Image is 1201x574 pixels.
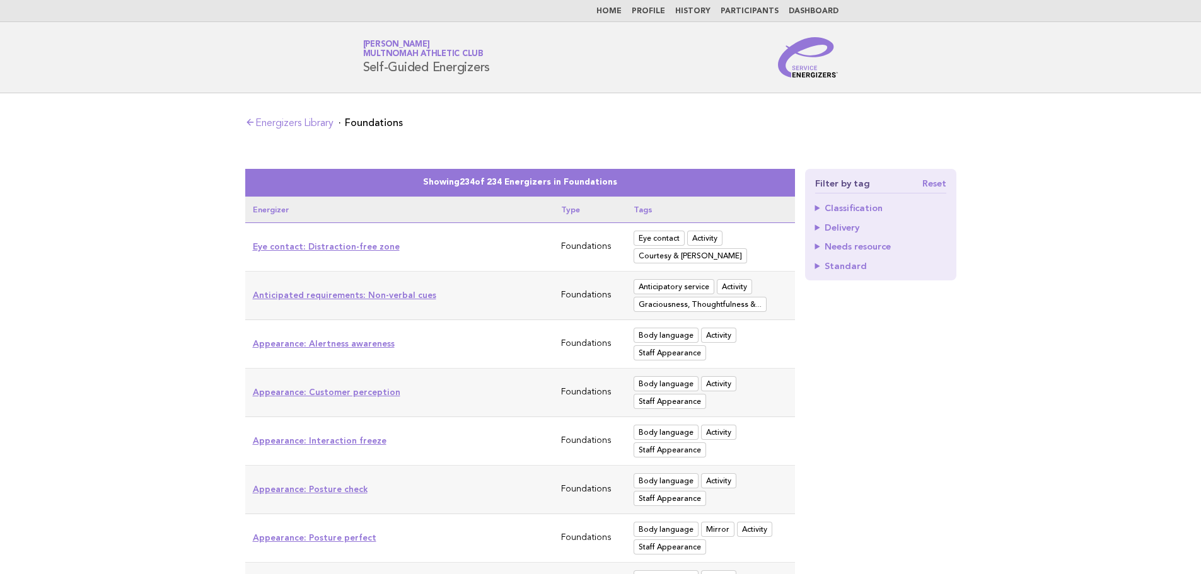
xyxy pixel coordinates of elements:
[554,417,626,466] td: Foundations
[339,118,403,128] li: Foundations
[253,290,436,300] a: Anticipated requirements: Non-verbal cues
[634,522,699,537] span: Body language
[815,261,946,270] summary: Standard
[554,272,626,320] td: Foundations
[634,248,747,263] span: Courtesy & Manners
[634,376,699,391] span: Body language
[721,8,779,15] a: Participants
[634,473,699,488] span: Body language
[554,223,626,272] td: Foundations
[701,328,736,343] span: Activity
[554,197,626,223] th: Type
[363,50,484,59] span: Multnomah Athletic Club
[626,197,795,223] th: Tags
[634,297,767,312] span: Graciousness, Thoughtfulness & Sense of Personalized Service
[778,37,838,77] img: Service Energizers
[634,394,706,409] span: Staff Appearance
[253,338,395,348] a: Appearance: Alertness awareness
[922,179,946,188] a: Reset
[634,231,685,246] span: Eye contact
[815,242,946,251] summary: Needs resource
[634,279,714,294] span: Anticipatory service
[245,118,334,129] a: Energizers Library
[701,376,736,391] span: Activity
[634,539,706,554] span: Staff Appearance
[363,41,490,74] h1: Self-Guided Energizers
[363,40,484,58] a: [PERSON_NAME]Multnomah Athletic Club
[634,491,706,506] span: Staff Appearance
[634,345,706,360] span: Staff Appearance
[632,8,665,15] a: Profile
[815,223,946,232] summary: Delivery
[253,241,400,251] a: Eye contact: Distraction-free zone
[554,369,626,417] td: Foundations
[717,279,752,294] span: Activity
[554,514,626,563] td: Foundations
[554,466,626,514] td: Foundations
[687,231,722,246] span: Activity
[634,328,699,343] span: Body language
[815,204,946,212] summary: Classification
[737,522,772,537] span: Activity
[701,522,734,537] span: Mirror
[460,178,475,187] span: 234
[596,8,622,15] a: Home
[253,435,386,445] a: Appearance: Interaction freeze
[554,320,626,369] td: Foundations
[253,484,368,494] a: Appearance: Posture check
[701,425,736,440] span: Activity
[815,179,946,193] h4: Filter by tag
[634,425,699,440] span: Body language
[701,473,736,488] span: Activity
[789,8,838,15] a: Dashboard
[634,442,706,457] span: Staff Appearance
[245,169,795,197] caption: Showing of 234 Energizers in Foundations
[253,387,400,397] a: Appearance: Customer perception
[245,197,554,223] th: Energizer
[253,532,376,542] a: Appearance: Posture perfect
[675,8,711,15] a: History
